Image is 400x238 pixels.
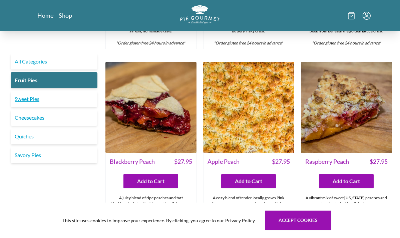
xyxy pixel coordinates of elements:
a: Fruit Pies [11,72,97,88]
span: $ 27.95 [272,157,290,166]
a: Savory Pies [11,147,97,163]
span: Blackberry Peach [110,157,155,166]
div: Sweet, tangy blueberries baked in a golden, flaky crust. Made with real fruit and a hint of lemon... [106,13,196,49]
button: Accept cookies [265,211,331,230]
span: Raspberry Peach [305,157,349,166]
img: logo [180,5,220,24]
button: Add to Cart [123,174,178,188]
a: Shop [59,11,72,19]
button: Add to Cart [319,174,374,188]
em: *Order gluten free 24 hours in advance* [116,40,185,45]
div: A Southern favorite with a citrusy twist—this pie features a rich, tangy lemon custard baked in a... [204,13,294,49]
a: Cheesecakes [11,110,97,126]
a: Logo [180,5,220,26]
em: *Order gluten free 24 hours in advance* [312,40,381,45]
a: Sweet Pies [11,91,97,107]
button: Menu [363,12,371,20]
a: Quiches [11,128,97,144]
div: A juicy blend of ripe peaches and tart blackberries baked inside a golden, flaky crust. [106,192,196,222]
span: $ 27.95 [174,157,192,166]
img: Raspberry Peach [301,62,392,153]
img: Apple Peach [203,62,294,153]
span: Apple Peach [208,157,240,166]
span: Add to Cart [235,177,262,185]
a: All Categories [11,53,97,70]
span: Add to Cart [137,177,164,185]
img: Blackberry Peach [105,62,196,153]
span: $ 27.95 [370,157,388,166]
button: Add to Cart [221,174,276,188]
span: This site uses cookies to improve your experience. By clicking, you agree to our Privacy Policy. [62,217,256,224]
div: A vibrant mix of sweet [US_STATE] peaches and tart raspberries, baked in a flaky, buttery crust a... [301,192,392,234]
em: *Order gluten free 24 hours in advance* [214,40,283,45]
div: Luscious red sour cherries with a bold, tangy flavor that perfectly balances sweet and tart, peek... [301,13,392,55]
a: Home [37,11,53,19]
span: Add to Cart [333,177,360,185]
